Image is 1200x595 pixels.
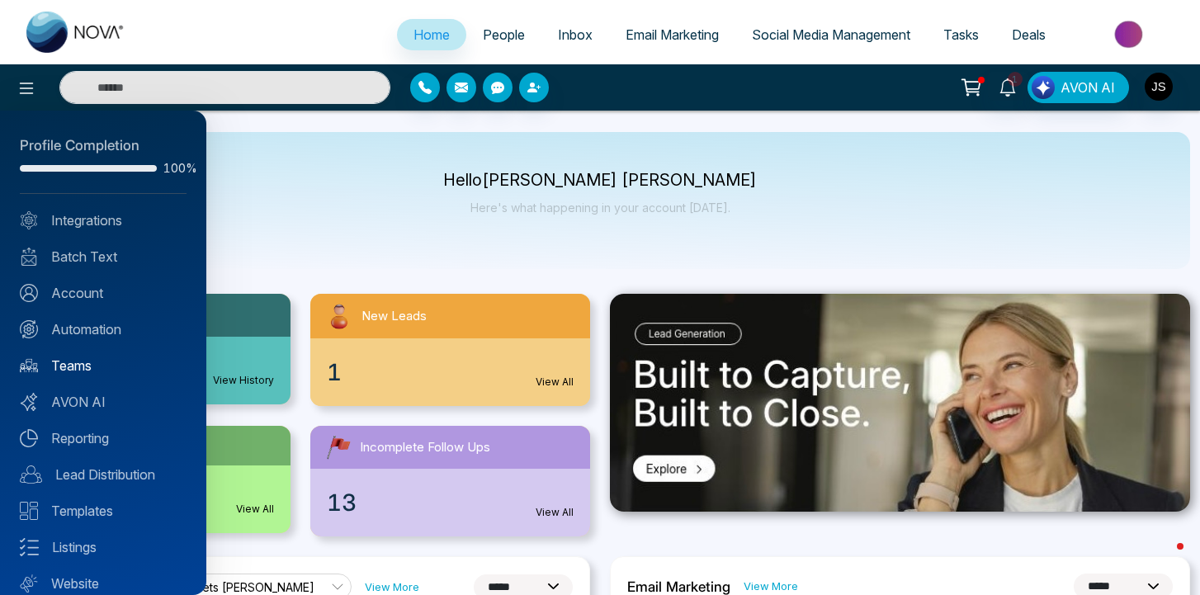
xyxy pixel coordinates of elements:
img: team.svg [20,357,38,375]
img: Website.svg [20,574,38,593]
img: Lead-dist.svg [20,465,42,484]
img: Templates.svg [20,502,38,520]
a: Website [20,574,187,593]
img: Account.svg [20,284,38,302]
img: Reporting.svg [20,429,38,447]
iframe: Intercom live chat [1144,539,1183,578]
a: Templates [20,501,187,521]
a: Automation [20,319,187,339]
img: Avon-AI.svg [20,393,38,411]
span: 100% [163,163,187,174]
a: Integrations [20,210,187,230]
a: Reporting [20,428,187,448]
img: Integrated.svg [20,211,38,229]
img: batch_text_white.png [20,248,38,266]
a: Listings [20,537,187,557]
a: Lead Distribution [20,465,187,484]
img: Automation.svg [20,320,38,338]
a: Teams [20,356,187,375]
a: Account [20,283,187,303]
div: Profile Completion [20,135,187,157]
a: AVON AI [20,392,187,412]
img: Listings.svg [20,538,39,556]
a: Batch Text [20,247,187,267]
